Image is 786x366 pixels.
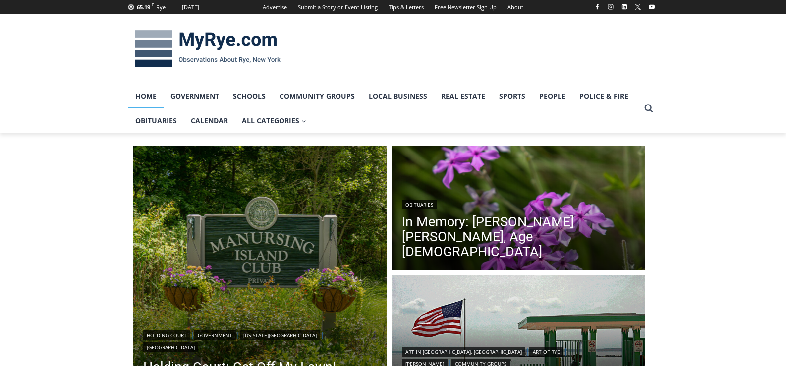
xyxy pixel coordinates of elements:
a: Real Estate [434,84,492,108]
a: Local Business [362,84,434,108]
a: Art of Rye [529,347,563,357]
img: MyRye.com [128,23,287,75]
a: Art in [GEOGRAPHIC_DATA], [GEOGRAPHIC_DATA] [402,347,525,357]
a: Government [194,330,236,340]
a: Community Groups [273,84,362,108]
div: | | | [143,328,377,352]
div: [DATE] [182,3,199,12]
a: X [632,1,644,13]
a: All Categories [235,108,313,133]
a: Instagram [605,1,617,13]
a: Obituaries [128,108,184,133]
a: Government [164,84,226,108]
a: Linkedin [618,1,630,13]
a: Schools [226,84,273,108]
div: Rye [156,3,166,12]
a: YouTube [646,1,658,13]
span: All Categories [242,115,306,126]
a: Facebook [591,1,603,13]
a: Holding Court [143,330,190,340]
nav: Primary Navigation [128,84,640,134]
img: (PHOTO: Kim Eierman of EcoBeneficial designed and oversaw the installation of native plant beds f... [392,146,646,272]
a: People [532,84,572,108]
a: Calendar [184,108,235,133]
a: Sports [492,84,532,108]
a: Read More In Memory: Barbara Porter Schofield, Age 90 [392,146,646,272]
a: [US_STATE][GEOGRAPHIC_DATA] [240,330,320,340]
a: [GEOGRAPHIC_DATA] [143,342,198,352]
a: Home [128,84,164,108]
a: Obituaries [402,200,437,209]
span: 65.19 [137,3,150,11]
a: In Memory: [PERSON_NAME] [PERSON_NAME], Age [DEMOGRAPHIC_DATA] [402,214,636,259]
a: Police & Fire [572,84,635,108]
button: View Search Form [640,100,658,117]
span: F [152,2,154,7]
